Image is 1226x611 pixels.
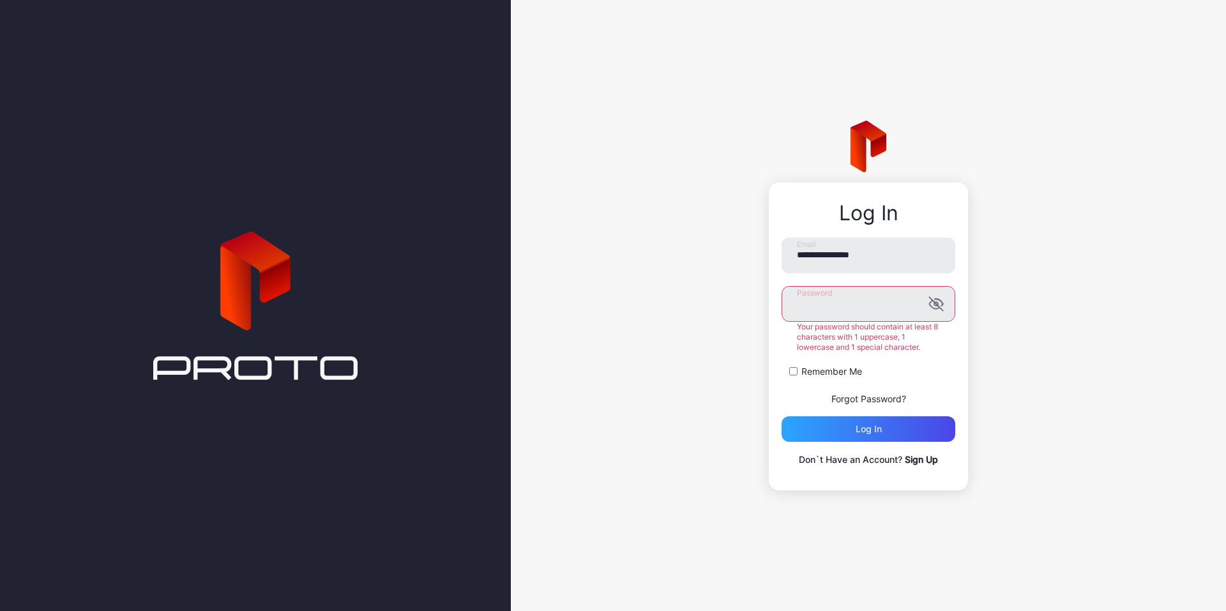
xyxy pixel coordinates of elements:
div: Your password should contain at least 8 characters with 1 uppercase, 1 lowercase and 1 special ch... [782,322,955,352]
input: Password [782,286,955,322]
button: Log in [782,416,955,442]
button: Password [928,296,944,312]
a: Sign Up [905,454,938,465]
div: Log in [856,424,882,434]
div: Log In [782,202,955,225]
label: Remember Me [801,365,862,378]
p: Don`t Have an Account? [782,452,955,467]
a: Forgot Password? [831,393,906,404]
input: Email [782,238,955,273]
